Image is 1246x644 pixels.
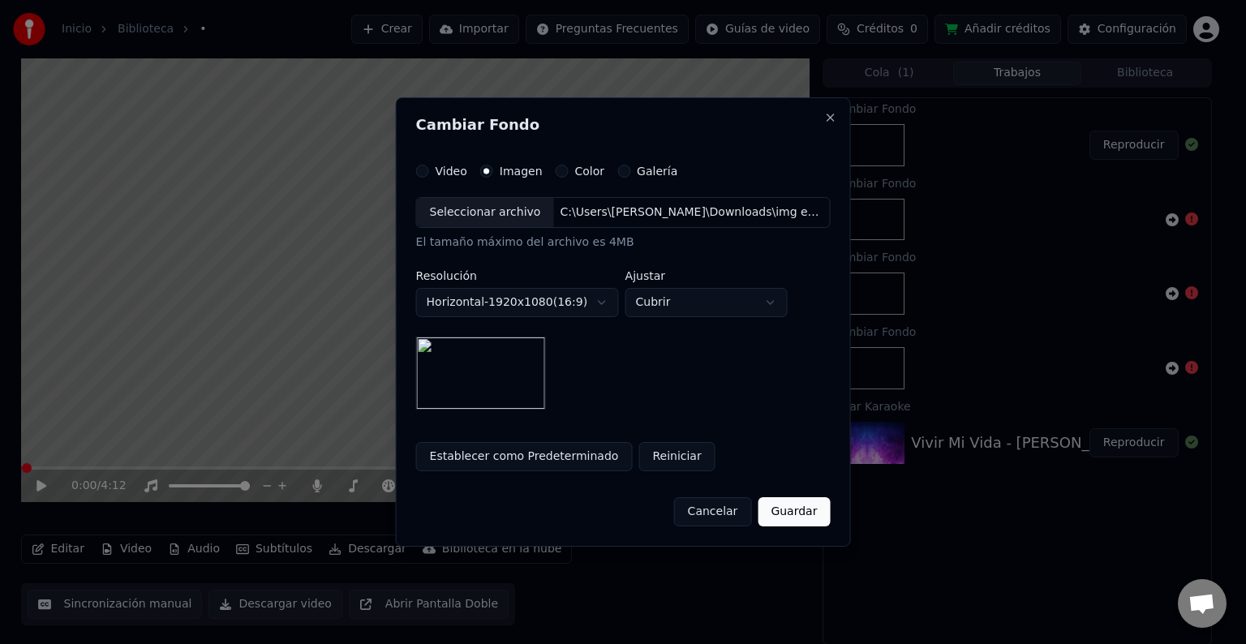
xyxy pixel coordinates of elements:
label: Imagen [500,165,543,177]
button: Guardar [758,497,830,526]
div: C:\Users\[PERSON_NAME]\Downloads\img expandida.jpg [553,204,829,221]
label: Ajustar [625,270,788,281]
button: Cancelar [674,497,752,526]
div: Seleccionar archivo [417,198,554,227]
div: El tamaño máximo del archivo es 4MB [416,234,831,251]
h2: Cambiar Fondo [416,118,831,132]
label: Color [575,165,605,177]
label: Galería [637,165,677,177]
button: Reiniciar [638,442,715,471]
label: Video [436,165,467,177]
label: Resolución [416,270,619,281]
button: Establecer como Predeterminado [416,442,633,471]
